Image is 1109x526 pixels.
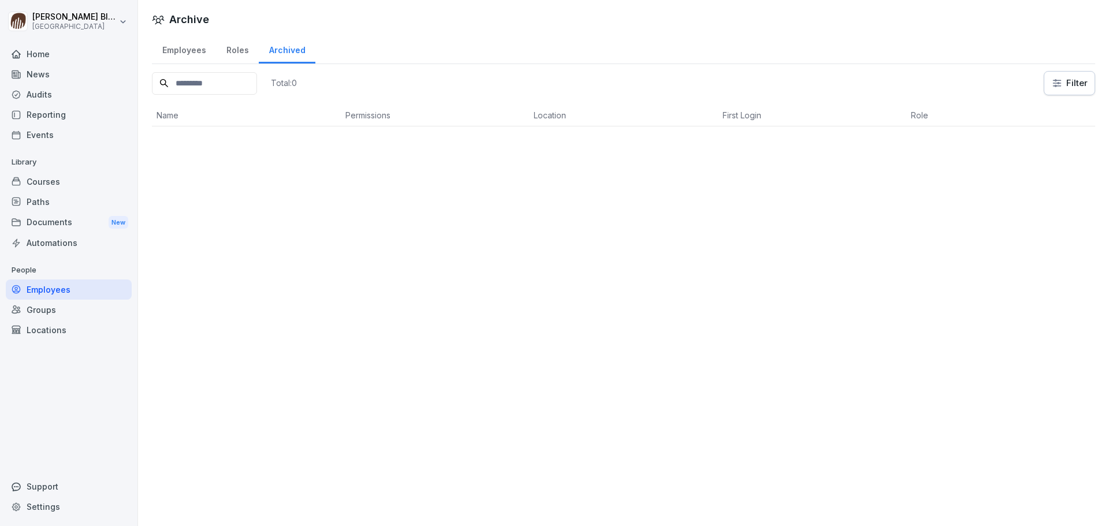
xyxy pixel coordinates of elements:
a: Employees [6,279,132,300]
a: Paths [6,192,132,212]
th: Location [529,105,718,126]
th: Permissions [341,105,530,126]
p: [GEOGRAPHIC_DATA] [32,23,117,31]
a: Courses [6,171,132,192]
a: Employees [152,34,216,64]
a: Audits [6,84,132,105]
a: Reporting [6,105,132,125]
a: Groups [6,300,132,320]
a: DocumentsNew [6,212,132,233]
div: New [109,216,128,229]
th: Role [906,105,1095,126]
h1: Archive [169,12,209,27]
button: Filter [1044,72,1095,95]
a: Roles [216,34,259,64]
a: Settings [6,497,132,517]
a: News [6,64,132,84]
div: Documents [6,212,132,233]
p: Library [6,153,132,171]
a: Home [6,44,132,64]
div: Filter [1051,77,1088,89]
p: Total: 0 [271,77,297,88]
a: Archived [259,34,315,64]
p: [PERSON_NAME] Blaak [32,12,117,22]
a: Locations [6,320,132,340]
th: Name [152,105,341,126]
div: Support [6,476,132,497]
p: People [6,261,132,279]
a: Events [6,125,132,145]
a: Automations [6,233,132,253]
th: First Login [718,105,907,126]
